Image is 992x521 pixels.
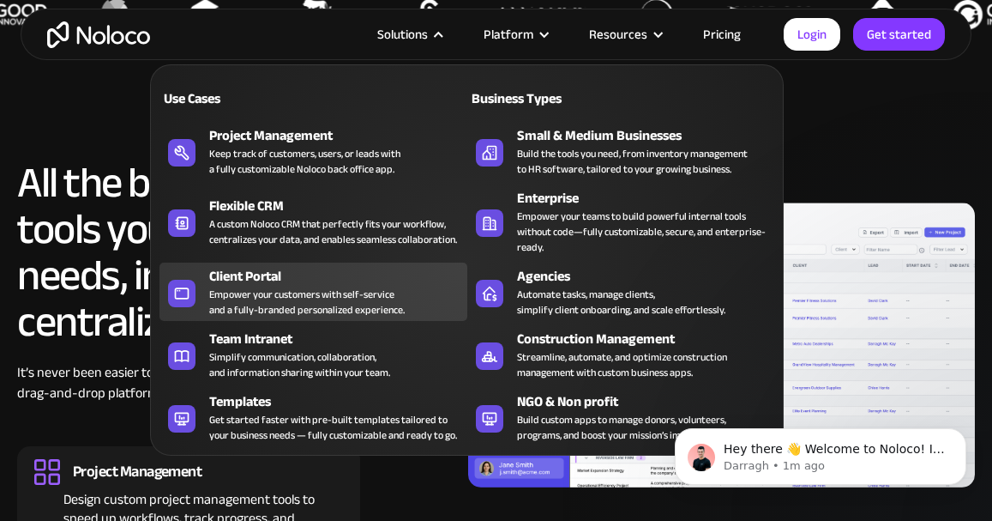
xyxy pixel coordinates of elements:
div: Business Types [467,88,614,109]
h2: All the business tools your team needs, in one centralized platform [17,160,360,345]
nav: Solutions [150,40,784,456]
div: Enterprise [517,188,782,209]
div: Construction Management [517,329,782,349]
div: Platform [462,23,568,45]
div: Resources [589,23,647,45]
div: Build the tools you need, from inventory management to HR software, tailored to your growing busi... [517,146,748,177]
a: Client PortalEmpower your customers with self-serviceand a fully-branded personalized experience. [159,263,466,321]
div: Keep track of customers, users, or leads with a fully customizable Noloco back office app. [209,146,400,177]
div: Team Intranet [209,329,474,349]
div: Solutions [377,23,428,45]
div: Get started faster with pre-built templates tailored to your business needs — fully customizable ... [209,412,457,443]
div: Platform [484,23,533,45]
div: Small & Medium Businesses [517,125,782,146]
div: Templates [209,391,474,412]
div: Project Management [73,463,201,482]
a: Use Cases [159,78,466,118]
div: Automate tasks, manage clients, simplify client onboarding, and scale effortlessly. [517,287,725,318]
a: NGO & Non profitBuild custom apps to manage donors, volunteers,programs, and boost your mission’s... [467,388,774,446]
div: Empower your customers with self-service and a fully-branded personalized experience. [209,287,405,318]
div: NGO & Non profit [517,391,782,412]
a: Team IntranetSimplify communication, collaboration,and information sharing within your team. [159,325,466,384]
div: Simplify communication, collaboration, and information sharing within your team. [209,349,390,380]
iframe: Intercom notifications message [649,392,992,512]
a: Pricing [682,23,762,45]
div: Project Management [209,125,474,146]
div: Streamline, automate, and optimize construction management with custom business apps. [517,349,727,380]
div: Flexible CRM [209,196,474,216]
a: TemplatesGet started faster with pre-built templates tailored toyour business needs — fully custo... [159,388,466,446]
a: Small & Medium BusinessesBuild the tools you need, from inventory managementto HR software, tailo... [467,122,774,180]
div: Empower your teams to build powerful internal tools without code—fully customizable, secure, and ... [517,209,766,255]
a: home [47,21,150,48]
div: It’s never been easier to build a custom app with a simple drag-and-drop platform. [17,362,360,429]
a: Business Types [467,78,774,118]
a: Project ManagementKeep track of customers, users, or leads witha fully customizable Noloco back o... [159,122,466,180]
div: Client Portal [209,266,474,287]
div: Resources [568,23,682,45]
div: Use Cases [159,88,306,109]
a: EnterpriseEmpower your teams to build powerful internal tools without code—fully customizable, se... [467,185,774,258]
a: Construction ManagementStreamline, automate, and optimize constructionmanagement with custom busi... [467,325,774,384]
div: Build custom apps to manage donors, volunteers, programs, and boost your mission’s impact. [517,412,726,443]
a: Flexible CRMA custom Noloco CRM that perfectly fits your workflow,centralizes your data, and enab... [159,185,466,258]
a: Get started [853,18,945,51]
a: Login [784,18,840,51]
a: AgenciesAutomate tasks, manage clients,simplify client onboarding, and scale effortlessly. [467,263,774,321]
div: A custom Noloco CRM that perfectly fits your workflow, centralizes your data, and enables seamles... [209,216,457,247]
div: Agencies [517,266,782,287]
div: Solutions [356,23,462,45]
